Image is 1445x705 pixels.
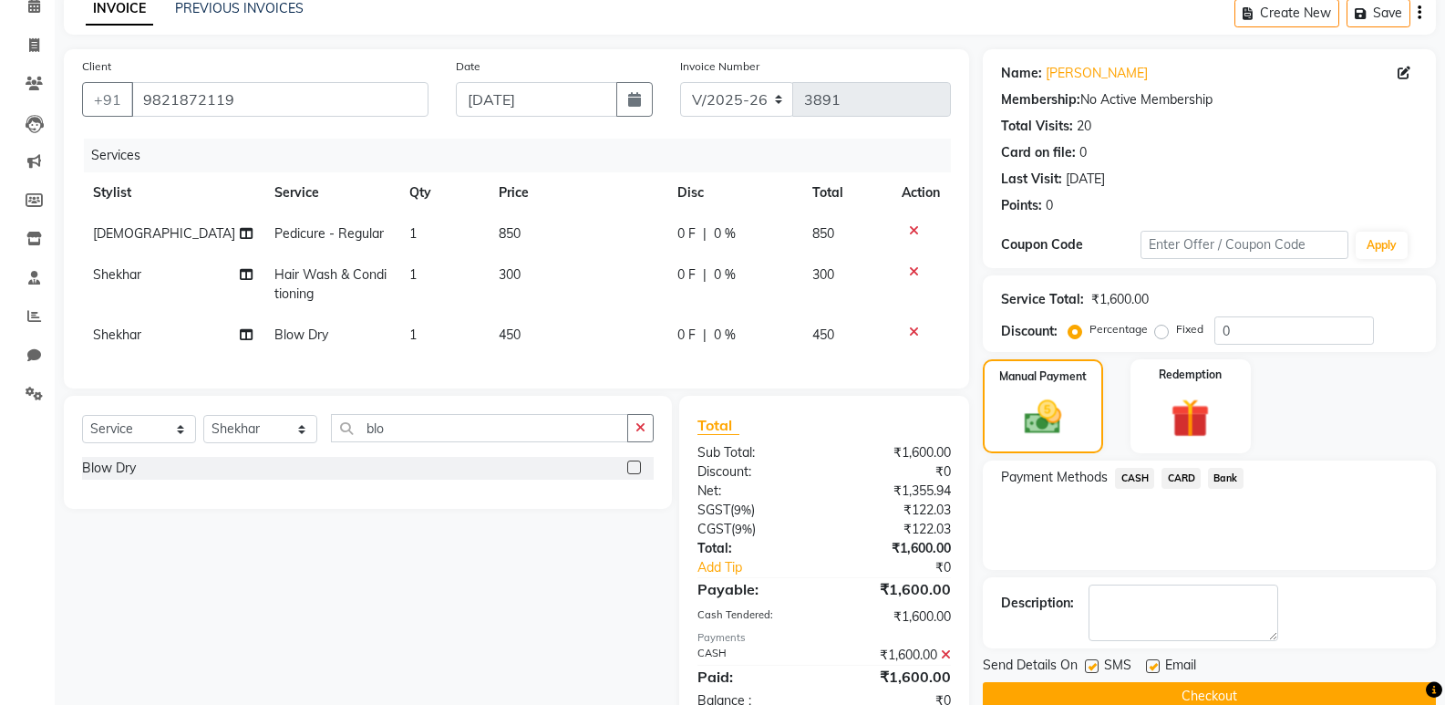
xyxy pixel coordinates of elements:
span: Pedicure - Regular [274,225,384,242]
span: 0 % [714,265,736,285]
div: ₹1,355.94 [824,482,965,501]
button: Apply [1356,232,1408,259]
div: ₹1,600.00 [824,539,965,558]
div: 0 [1046,196,1053,215]
div: Discount: [1001,322,1058,341]
div: Last Visit: [1001,170,1062,189]
div: Services [84,139,965,172]
span: Blow Dry [274,327,328,343]
div: Discount: [684,462,824,482]
div: ₹1,600.00 [1091,290,1149,309]
span: 1 [409,266,417,283]
th: Action [891,172,951,213]
div: No Active Membership [1001,90,1418,109]
div: Coupon Code [1001,235,1140,254]
div: ₹122.03 [824,501,965,520]
span: 0 % [714,224,736,244]
div: 0 [1079,143,1087,162]
div: Paid: [684,666,824,688]
th: Total [801,172,892,213]
span: CGST [697,521,731,537]
span: Shekhar [93,266,141,283]
a: [PERSON_NAME] [1046,64,1148,83]
div: ₹1,600.00 [824,666,965,688]
img: _cash.svg [1013,396,1073,439]
span: Bank [1208,468,1244,489]
div: ₹1,600.00 [824,443,965,462]
div: Total: [684,539,824,558]
div: Payments [697,630,951,646]
label: Invoice Number [680,58,759,75]
span: 300 [812,266,834,283]
label: Date [456,58,480,75]
th: Qty [398,172,488,213]
label: Fixed [1176,321,1203,337]
div: [DATE] [1066,170,1105,189]
div: Net: [684,482,824,501]
span: 9% [734,503,751,517]
div: ( ) [684,501,824,520]
div: ₹1,600.00 [824,578,965,600]
span: | [703,224,707,244]
label: Percentage [1089,321,1148,337]
span: 450 [499,327,521,343]
div: ( ) [684,520,824,539]
div: Blow Dry [82,459,136,478]
span: 0 F [677,265,696,285]
input: Enter Offer / Coupon Code [1141,231,1348,259]
div: ₹1,600.00 [824,607,965,627]
span: 300 [499,266,521,283]
th: Disc [666,172,800,213]
div: ₹122.03 [824,520,965,539]
span: | [703,265,707,285]
span: 1 [409,225,417,242]
div: Membership: [1001,90,1080,109]
input: Search or Scan [331,414,628,442]
span: Shekhar [93,327,141,343]
button: +91 [82,82,133,117]
span: 0 % [714,326,736,345]
span: Payment Methods [1001,468,1108,487]
div: Service Total: [1001,290,1084,309]
span: CARD [1161,468,1201,489]
span: CASH [1115,468,1154,489]
span: Total [697,416,739,435]
div: Card on file: [1001,143,1076,162]
th: Stylist [82,172,263,213]
span: Send Details On [983,656,1078,679]
span: Email [1165,656,1196,679]
input: Search by Name/Mobile/Email/Code [131,82,428,117]
span: 450 [812,327,834,343]
span: 850 [812,225,834,242]
th: Price [488,172,666,213]
div: CASH [684,646,824,665]
span: 850 [499,225,521,242]
label: Manual Payment [999,368,1087,385]
span: Hair Wash & Conditioning [274,266,387,302]
label: Redemption [1159,367,1222,383]
div: ₹1,600.00 [824,646,965,665]
span: [DEMOGRAPHIC_DATA] [93,225,235,242]
th: Service [263,172,398,213]
img: _gift.svg [1159,394,1222,442]
span: 0 F [677,224,696,244]
span: SMS [1104,656,1131,679]
div: 20 [1077,117,1091,136]
div: ₹0 [824,462,965,482]
div: ₹0 [848,558,965,577]
span: 0 F [677,326,696,345]
span: 9% [735,522,752,536]
div: Description: [1001,594,1074,613]
div: Total Visits: [1001,117,1073,136]
span: SGST [697,502,730,518]
span: | [703,326,707,345]
div: Payable: [684,578,824,600]
div: Name: [1001,64,1042,83]
a: Add Tip [684,558,848,577]
div: Cash Tendered: [684,607,824,627]
span: 1 [409,327,417,343]
div: Points: [1001,196,1042,215]
label: Client [82,58,111,75]
div: Sub Total: [684,443,824,462]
